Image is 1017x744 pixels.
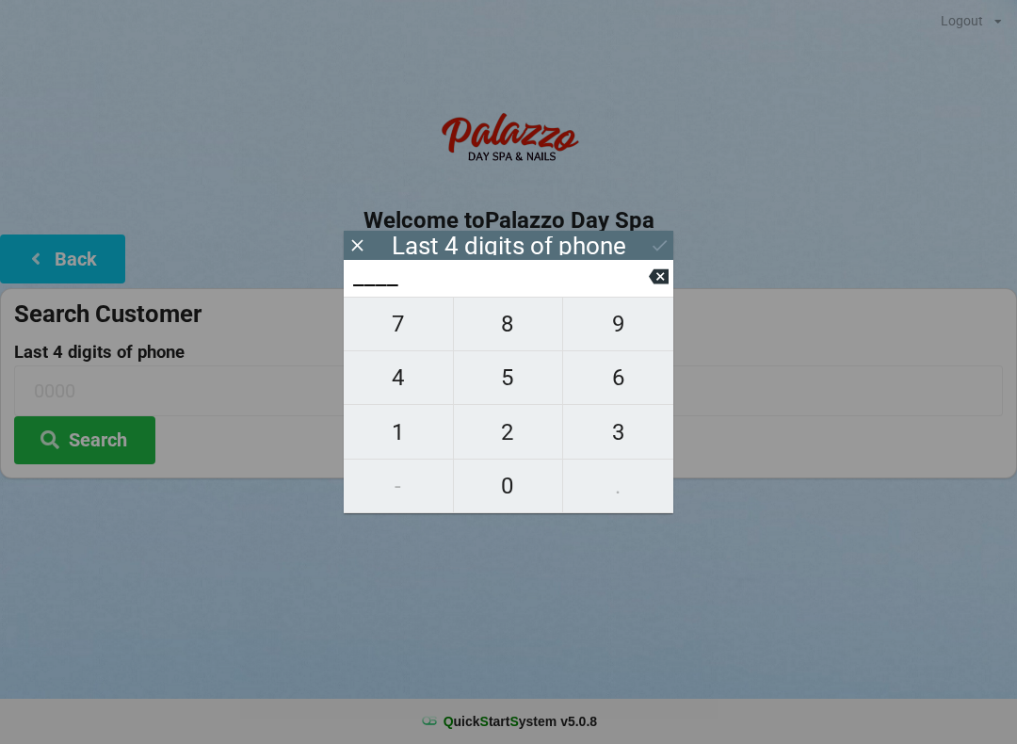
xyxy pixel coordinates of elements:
span: 5 [454,358,563,397]
span: 8 [454,304,563,344]
span: 6 [563,358,673,397]
span: 1 [344,412,453,452]
button: 6 [563,351,673,405]
span: 7 [344,304,453,344]
button: 4 [344,351,454,405]
button: 7 [344,297,454,351]
button: 9 [563,297,673,351]
div: Last 4 digits of phone [392,236,626,255]
button: 3 [563,405,673,459]
button: 1 [344,405,454,459]
span: 9 [563,304,673,344]
button: 8 [454,297,564,351]
span: 4 [344,358,453,397]
span: 2 [454,412,563,452]
button: 5 [454,351,564,405]
button: 0 [454,460,564,513]
span: 3 [563,412,673,452]
button: 2 [454,405,564,459]
span: 0 [454,466,563,506]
